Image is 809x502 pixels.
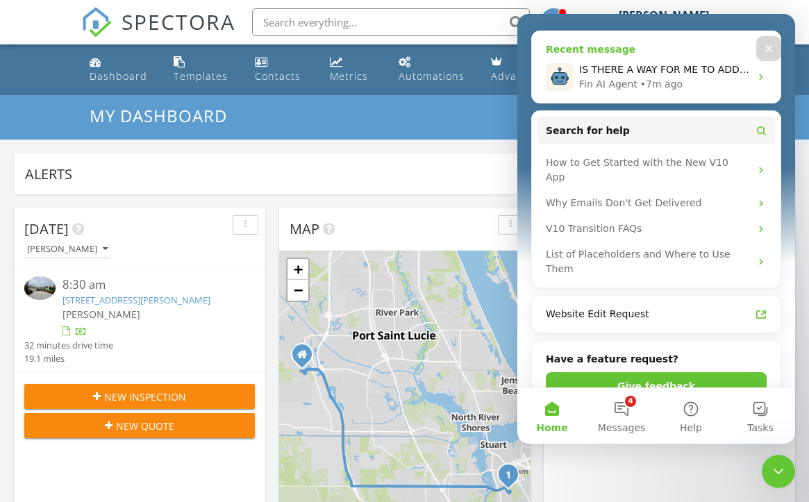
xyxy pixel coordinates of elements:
button: Help [139,374,208,430]
div: 19.1 miles [24,352,113,365]
button: New Quote [24,413,255,438]
div: 11415 SW Kingslake Cir , Port Saint Lucie FL 34987 [302,354,310,362]
button: New Inspection [24,384,255,409]
a: [STREET_ADDRESS][PERSON_NAME] [62,294,210,306]
a: Automations (Basic) [393,50,474,90]
a: Website Edit Request [20,287,258,313]
a: Contacts [249,50,313,90]
div: Templates [174,69,228,83]
span: Map [290,219,319,238]
div: Advanced [491,69,542,83]
span: Home [19,409,50,419]
iframe: Intercom live chat [517,14,795,444]
a: Dashboard [84,50,157,90]
input: Search everything... [252,8,530,36]
div: [PERSON_NAME] [619,8,709,22]
div: Metrics [330,69,368,83]
h2: Have a feature request? [28,338,249,353]
div: • 7m ago [123,63,165,78]
span: Tasks [230,409,256,419]
img: The Best Home Inspection Software - Spectora [81,7,112,37]
a: Templates [168,50,238,90]
iframe: Intercom live chat [762,455,795,488]
button: [PERSON_NAME] [24,240,110,259]
div: 3036 SE Doubleton Dr, Stuart, Fl 34997 [508,474,517,483]
a: SPECTORA [81,19,235,48]
span: Search for help [28,110,112,124]
div: How to Get Started with the New V10 App [20,136,258,176]
img: 9371817%2Fcover_photos%2FvmfRcUjsjVG5ix9wsnNI%2Fsmall.jpg [24,276,56,300]
div: [PERSON_NAME] [27,244,108,254]
a: 8:30 am [STREET_ADDRESS][PERSON_NAME] [PERSON_NAME] 32 minutes drive time 19.1 miles [24,276,255,365]
div: Website Edit Request [28,293,233,308]
span: Help [162,409,185,419]
div: List of Placeholders and Where to Use Them [28,233,233,262]
a: Zoom in [287,259,308,280]
div: Close [239,22,264,47]
button: Search for help [20,103,258,131]
div: List of Placeholders and Where to Use Them [20,228,258,268]
div: Automations [399,69,465,83]
span: IS THERE A WAY FOR ME TO ADD A THIRD PANEL INTO THE ELECTRICAL PANEL? [62,50,449,61]
span: [DATE] [24,219,69,238]
span: New Quote [116,419,174,433]
div: 8:30 am [62,276,235,294]
a: Advanced [485,50,553,90]
span: My Dashboard [90,104,227,127]
span: [PERSON_NAME] [62,308,140,321]
div: V10 Transition FAQs [28,208,233,222]
button: Messages [69,374,139,430]
div: How to Get Started with the New V10 App [28,142,233,171]
span: New Inspection [104,390,186,404]
div: Fin AI Agent [62,63,120,78]
div: Dashboard [90,69,147,83]
span: SPECTORA [122,7,235,36]
button: Give feedback [28,358,249,386]
span: Messages [81,409,128,419]
div: Alerts [25,165,764,183]
div: Contacts [255,69,301,83]
div: Why Emails Don't Get Delivered [20,176,258,202]
i: 1 [506,471,511,480]
div: Why Emails Don't Get Delivered [28,182,233,196]
a: Zoom out [287,280,308,301]
div: V10 Transition FAQs [20,202,258,228]
button: Tasks [208,374,278,430]
a: Metrics [324,50,382,90]
div: 32 minutes drive time [24,339,113,352]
